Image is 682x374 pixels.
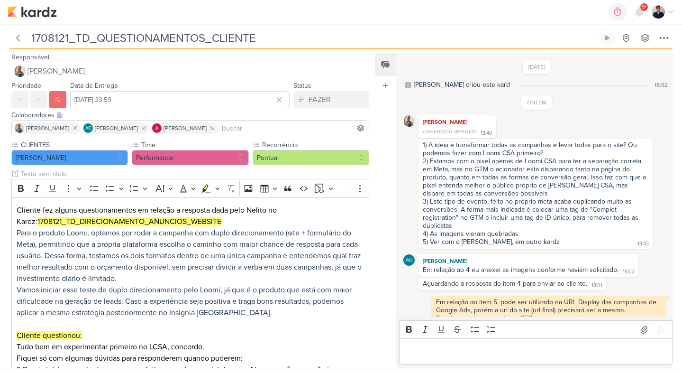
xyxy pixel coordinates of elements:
[309,94,331,105] div: FAZER
[70,91,290,108] input: Select a date
[95,124,138,132] span: [PERSON_NAME]
[11,63,369,80] button: [PERSON_NAME]
[436,298,658,322] div: Em relação ao item 5, pode ser utilizado na URL Display das campanhas de Google Ads, porém a url ...
[11,179,369,197] div: Editor toolbar
[414,80,510,90] div: [PERSON_NAME] criou este kard
[423,157,648,197] div: 2) Estamos com o pixel apenas de Loomi CSA para ter a separação correta em Meta, mas no GTM o aci...
[423,197,648,230] div: 3) Este tipo de evento, feito no próprio meta acaba duplicando muito as conversões. A forma mais ...
[11,82,41,90] label: Prioridade
[400,338,673,365] div: Editor editing area: main
[164,124,207,132] span: [PERSON_NAME]
[293,82,311,90] label: Status
[17,205,364,284] p: Cliente fez alguns questionamentos em relação a resposta dada pelo Nelito no Kardz:
[27,65,85,77] span: [PERSON_NAME]
[83,123,93,133] div: Aline Gimenez Graciano
[423,238,560,246] div: 5) Ver com o [PERSON_NAME], em outro kardz
[14,65,26,77] img: Iara Santos
[652,5,665,19] img: Levy Pessoa
[132,150,248,165] button: Performance
[11,53,49,61] label: Responsável
[11,110,369,120] div: Colaboradores
[164,217,221,226] mark: NCIOS_WEBSITE
[420,117,494,127] div: [PERSON_NAME]
[152,123,162,133] img: Alessandra Gomes
[642,3,647,11] span: 9+
[293,91,369,108] button: FAZER
[220,122,367,134] input: Buscar
[400,320,673,339] div: Editor toolbar
[423,141,648,157] div: 1) A ideia é transformar todas as campanhas e levar todas para o site? Ou podemos fazer com Loomi...
[637,240,649,248] div: 13:43
[603,34,611,42] div: Ligar relógio
[26,124,69,132] span: [PERSON_NAME]
[655,81,668,89] div: 16:52
[37,217,135,226] mark: 1708121_TD_DIRECIONAMEN
[140,140,248,150] label: Time
[85,126,91,131] p: AG
[423,128,477,135] span: comentário deletado
[17,331,82,340] mark: Cliente questionou:
[19,169,369,179] input: Texto sem título
[403,115,415,127] img: Iara Santos
[20,140,128,150] label: CLIENTES
[481,130,492,137] div: 13:40
[253,150,369,165] button: Pontual
[423,280,587,288] div: Aguardando a resposta do item 4 para enviar ao cliente.
[623,268,635,276] div: 15:02
[70,82,118,90] label: Data de Entrega
[403,254,415,266] div: Aline Gimenez Graciano
[406,258,413,263] p: AG
[17,285,352,318] span: Vamos iniciar esse teste de duplo direcionamento pelo Loomi, já que é o produto que está com maio...
[591,282,602,290] div: 18:01
[135,217,164,226] mark: TO_ANU
[261,140,369,150] label: Recorrência
[11,150,128,165] button: [PERSON_NAME]
[17,228,362,283] span: Para o produto Loomi, optamos por rodar a campanha com duplo direcionamento (site + formulário do...
[423,266,618,274] div: Em relação ao 4 eu anexei as imagens conforme haviam solicitado.
[15,123,24,133] img: Iara Santos
[420,256,637,266] div: [PERSON_NAME]
[8,6,57,18] img: kardz.app
[28,29,597,47] input: Kard Sem Título
[423,230,648,238] div: 4) As imagens vieram quebradas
